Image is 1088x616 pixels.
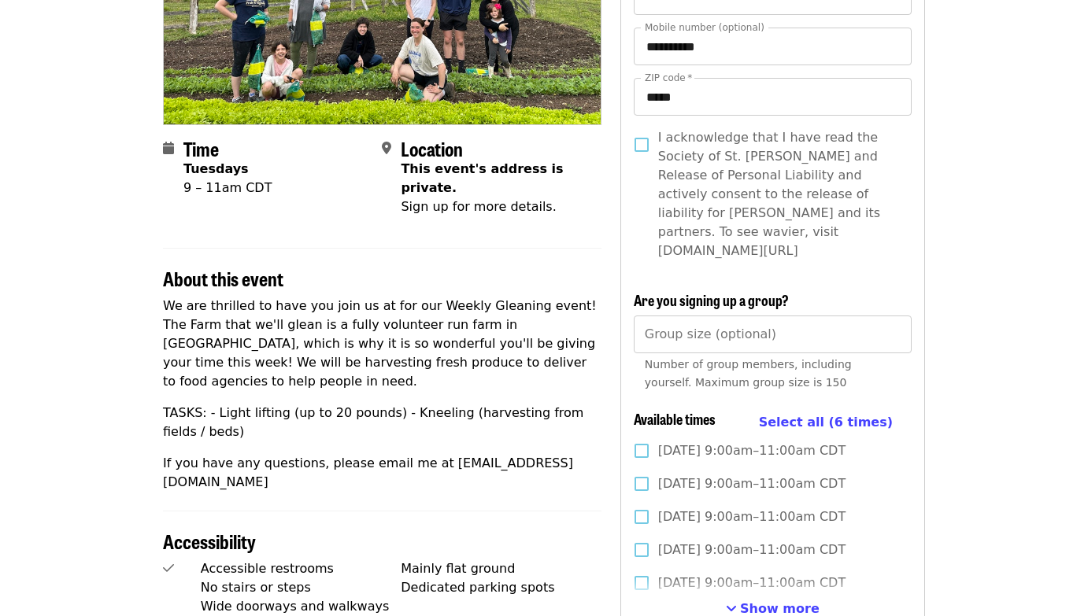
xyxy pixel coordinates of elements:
p: We are thrilled to have you join us at for our Weekly Gleaning event! The Farm that we'll glean i... [163,297,601,391]
span: Time [183,135,219,162]
input: ZIP code [634,78,912,116]
span: [DATE] 9:00am–11:00am CDT [658,474,846,493]
div: Wide doorways and walkways [201,597,402,616]
span: Accessibility [163,527,256,555]
span: Available times [634,408,716,429]
span: [DATE] 9:00am–11:00am CDT [658,540,846,559]
div: Mainly flat ground [401,559,601,578]
input: [object Object] [634,315,912,353]
i: map-marker-alt icon [382,141,391,156]
span: Number of group members, including yourself. Maximum group size is 150 [645,358,852,389]
span: About this event [163,264,283,292]
span: [DATE] 9:00am–11:00am CDT [658,507,846,526]
div: Dedicated parking spots [401,578,601,597]
span: Sign up for more details. [401,199,556,214]
strong: Tuesdays [183,161,249,176]
div: 9 – 11am CDT [183,179,272,197]
span: This event's address is private. [401,161,563,195]
span: [DATE] 9:00am–11:00am CDT [658,574,846,592]
span: I acknowledge that I have read the Society of St. [PERSON_NAME] and Release of Personal Liability... [658,128,899,260]
span: Select all (6 times) [759,415,893,430]
p: TASKS: - Light lifting (up to 20 pounds) - Kneeling (harvesting from fields / beds) [163,404,601,441]
p: If you have any questions, please email me at [EMAIL_ADDRESS][DOMAIN_NAME] [163,454,601,492]
div: No stairs or steps [201,578,402,597]
i: calendar icon [163,141,174,156]
label: ZIP code [645,73,692,83]
span: Are you signing up a group? [634,290,789,310]
span: [DATE] 9:00am–11:00am CDT [658,441,846,460]
div: Accessible restrooms [201,559,402,578]
span: Show more [740,601,820,616]
i: check icon [163,561,174,576]
span: Location [401,135,463,162]
input: Mobile number (optional) [634,28,912,65]
label: Mobile number (optional) [645,23,764,32]
button: Select all (6 times) [759,411,893,434]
